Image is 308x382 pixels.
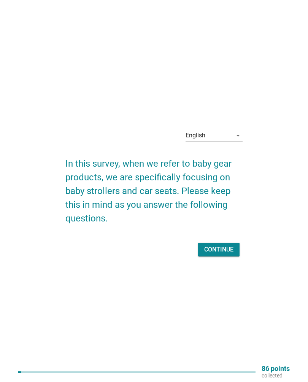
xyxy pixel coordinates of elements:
p: collected [262,372,290,379]
p: 86 points [262,365,290,372]
i: arrow_drop_down [233,131,243,140]
button: Continue [198,243,240,256]
div: English [186,132,205,139]
div: Continue [204,245,233,254]
h2: In this survey, when we refer to baby gear products, we are specifically focusing on baby strolle... [65,149,242,225]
